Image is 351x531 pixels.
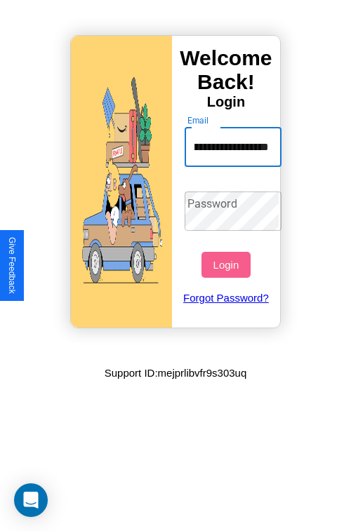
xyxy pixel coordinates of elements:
[172,94,280,110] h4: Login
[187,114,209,126] label: Email
[178,278,275,318] a: Forgot Password?
[172,46,280,94] h3: Welcome Back!
[7,237,17,294] div: Give Feedback
[201,252,250,278] button: Login
[71,36,172,328] img: gif
[14,483,48,517] div: Open Intercom Messenger
[105,363,247,382] p: Support ID: mejprlibvfr9s303uq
